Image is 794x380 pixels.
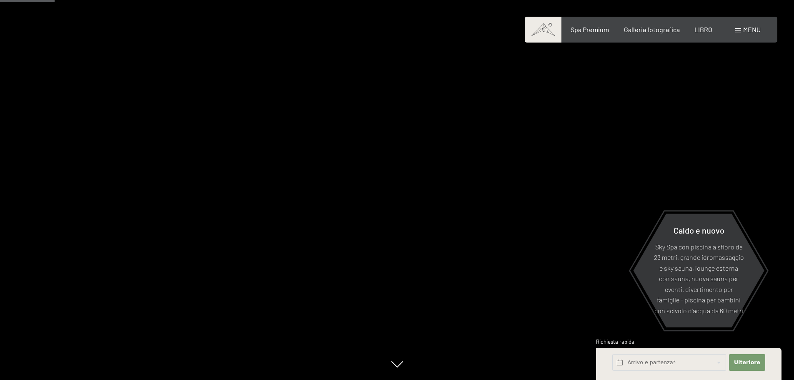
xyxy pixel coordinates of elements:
[694,25,712,33] a: LIBRO
[654,242,744,315] font: Sky Spa con piscina a sfioro da 23 metri, grande idromassaggio e sky sauna, lounge esterna con sa...
[596,338,634,345] font: Richiesta rapida
[633,213,765,328] a: Caldo e nuovo Sky Spa con piscina a sfioro da 23 metri, grande idromassaggio e sky sauna, lounge ...
[729,354,765,371] button: Ulteriore
[734,359,760,365] font: Ulteriore
[571,25,609,33] a: Spa Premium
[743,25,761,33] font: menu
[674,225,724,235] font: Caldo e nuovo
[624,25,680,33] a: Galleria fotografica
